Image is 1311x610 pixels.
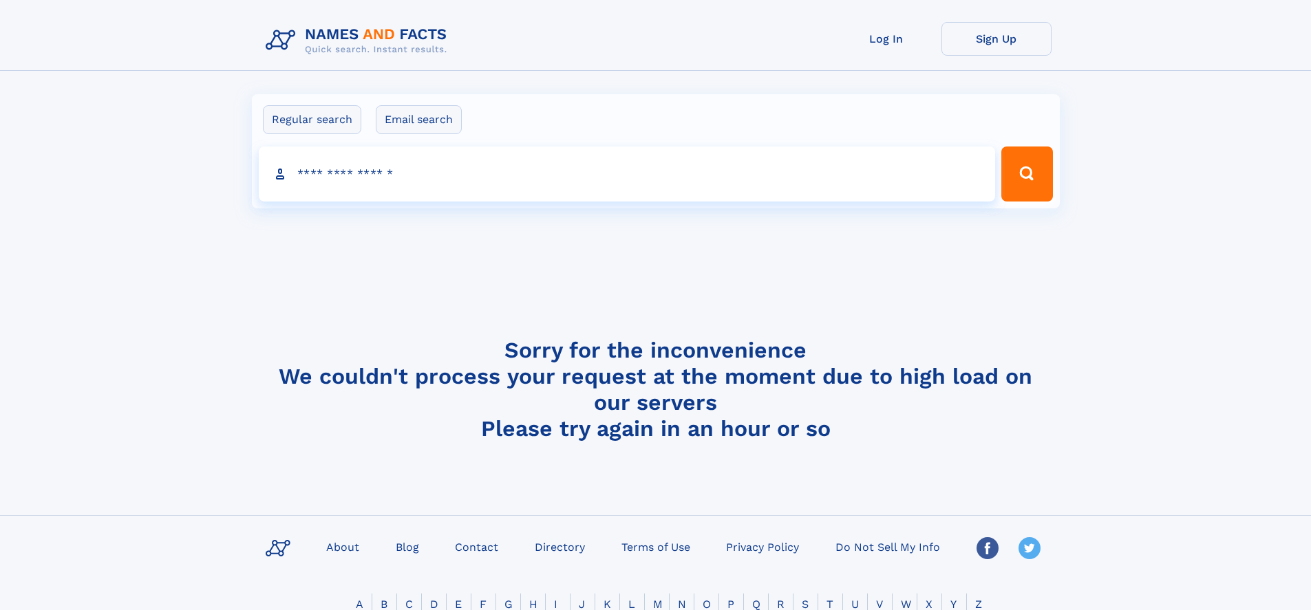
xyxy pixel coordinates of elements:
button: Search Button [1001,146,1052,201]
a: Log In [831,22,941,56]
img: Logo Names and Facts [260,22,458,59]
a: Blog [390,536,425,556]
a: Do Not Sell My Info [830,536,946,556]
img: Twitter [1019,537,1041,559]
label: Email search [376,105,462,134]
a: About [321,536,365,556]
a: Directory [529,536,590,556]
input: search input [259,146,996,201]
a: Terms of Use [616,536,696,556]
a: Sign Up [941,22,1052,56]
a: Privacy Policy [721,536,804,556]
img: Facebook [977,537,999,559]
h4: Sorry for the inconvenience We couldn't process your request at the moment due to high load on ou... [260,337,1052,442]
label: Regular search [263,105,361,134]
a: Contact [449,536,504,556]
